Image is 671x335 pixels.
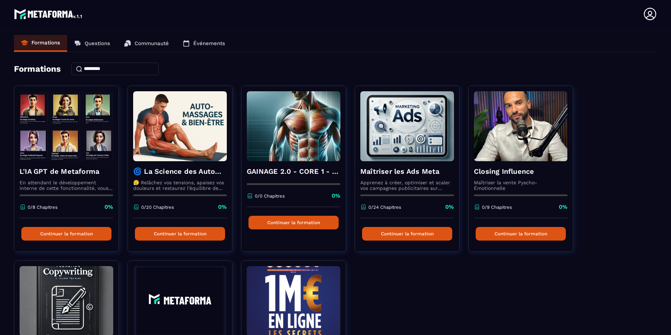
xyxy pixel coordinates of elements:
p: Formations [31,40,60,46]
p: En attendant le développement interne de cette fonctionnalité, vous pouvez déjà l’utiliser avec C... [20,180,113,191]
a: formation-backgroundGAINAGE 2.0 - CORE 1 - La PHYSIOLOGIE du CENTRE du CORPS0/0 Chapitres0%Contin... [241,86,355,261]
p: 0/8 Chapitres [28,205,58,210]
p: 0% [218,203,227,211]
button: Continuer la formation [21,227,111,241]
img: formation-background [247,91,340,161]
p: 0% [104,203,113,211]
a: formation-background🌀 La Science des Automassages – Libère ton corps, apaise tes douleurs, retrou... [128,86,241,261]
p: 0/0 Chapitres [255,193,285,199]
a: Formations [14,35,67,52]
a: formation-backgroundMaîtriser les Ads MetaApprenez à créer, optimiser et scaler vos campagnes pub... [355,86,468,261]
h4: Formations [14,64,61,74]
a: Événements [176,35,232,52]
h4: 🌀 La Science des Automassages – Libère ton corps, apaise tes douleurs, retrouve ton équilibre [133,166,227,176]
p: 😮‍💨 Relâchez vos tensions, apaisez vos douleurs et restaurez l’équilibre de votre corps ⏱️ En moi... [133,180,227,191]
p: 0% [332,192,340,200]
p: Apprenez à créer, optimiser et scaler vos campagnes publicitaires sur Facebook et Instagram. [360,180,454,191]
p: Maîtriser la vente Pyscho-Émotionnelle [474,180,568,191]
img: logo [14,7,83,21]
p: 0% [445,203,454,211]
img: formation-background [20,91,113,161]
p: 0/20 Chapitres [141,205,174,210]
a: formation-backgroundL'IA GPT de MetaformaEn attendant le développement interne de cette fonctionn... [14,86,128,261]
h4: Maîtriser les Ads Meta [360,166,454,176]
p: 0/9 Chapitres [482,205,512,210]
p: 0% [559,203,568,211]
img: formation-background [133,91,227,161]
img: formation-background [360,91,454,161]
a: formation-backgroundClosing InfluenceMaîtriser la vente Pyscho-Émotionnelle0/9 Chapitres0%Continu... [468,86,582,261]
h4: L'IA GPT de Metaforma [20,166,113,176]
h4: GAINAGE 2.0 - CORE 1 - La PHYSIOLOGIE du CENTRE du CORPS [247,166,340,176]
p: Communauté [135,40,169,47]
button: Continuer la formation [476,227,566,241]
img: formation-background [474,91,568,161]
p: Questions [85,40,110,47]
p: 0/24 Chapitres [368,205,401,210]
a: Communauté [117,35,176,52]
p: Événements [193,40,225,47]
button: Continuer la formation [248,216,339,229]
h4: Closing Influence [474,166,568,176]
a: Questions [67,35,117,52]
button: Continuer la formation [362,227,452,241]
button: Continuer la formation [135,227,225,241]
